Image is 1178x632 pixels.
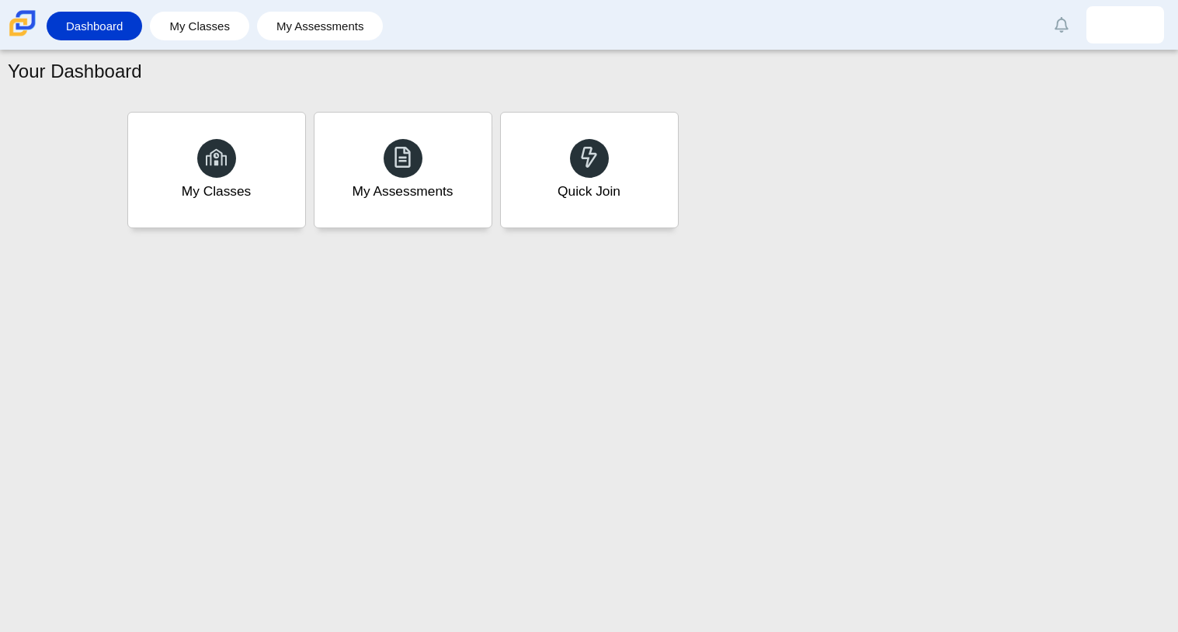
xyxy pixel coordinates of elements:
[500,112,679,228] a: Quick Join
[314,112,492,228] a: My Assessments
[182,182,252,201] div: My Classes
[1044,8,1079,42] a: Alerts
[353,182,453,201] div: My Assessments
[54,12,134,40] a: Dashboard
[1086,6,1164,43] a: arianna.nunez.vxbeOf
[158,12,242,40] a: My Classes
[127,112,306,228] a: My Classes
[6,29,39,42] a: Carmen School of Science & Technology
[1113,12,1138,37] img: arianna.nunez.vxbeOf
[558,182,620,201] div: Quick Join
[6,7,39,40] img: Carmen School of Science & Technology
[265,12,376,40] a: My Assessments
[8,58,142,85] h1: Your Dashboard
